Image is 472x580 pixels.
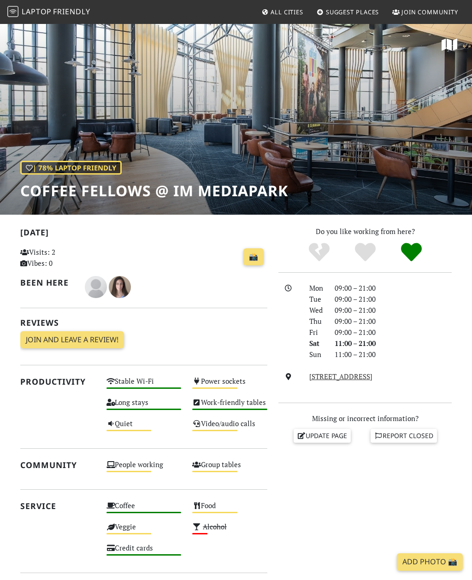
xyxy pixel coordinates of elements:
h2: Reviews [20,318,267,328]
h2: Service [20,501,95,511]
h1: Coffee Fellows @ Im Mediapark [20,182,288,199]
div: Quiet [101,417,187,439]
div: 09:00 – 21:00 [329,316,457,327]
div: 11:00 – 21:00 [329,349,457,360]
span: Friendly [53,6,90,17]
div: | 78% Laptop Friendly [20,161,122,175]
div: Mon [304,282,330,293]
div: Long stays [101,396,187,417]
div: Stable Wi-Fi [101,375,187,396]
div: Veggie [101,521,187,542]
span: Join Community [401,8,458,16]
div: 11:00 – 21:00 [329,338,457,349]
div: Definitely! [388,242,434,263]
div: No [296,242,342,263]
div: Food [187,499,273,521]
div: Fri [304,327,330,338]
div: Thu [304,316,330,327]
a: Add Photo 📸 [397,553,463,571]
h2: Community [20,460,95,470]
p: Do you like working from here? [278,226,452,237]
a: [STREET_ADDRESS] [309,372,372,381]
a: LaptopFriendly LaptopFriendly [7,4,90,20]
div: Yes [342,242,388,263]
div: 09:00 – 21:00 [329,293,457,305]
div: Credit cards [101,542,187,563]
div: 09:00 – 21:00 [329,305,457,316]
div: Power sockets [187,375,273,396]
span: Laptop [22,6,52,17]
div: People working [101,458,187,480]
img: blank-535327c66bd565773addf3077783bbfce4b00ec00e9fd257753287c682c7fa38.png [85,276,107,298]
div: Work-friendly tables [187,396,273,417]
span: All Cities [271,8,303,16]
p: Missing or incorrect information? [278,413,452,424]
div: Coffee [101,499,187,521]
span: karime Villanueva [109,281,131,290]
a: Join and leave a review! [20,331,124,349]
h2: Been here [20,278,74,287]
a: 📸 [243,248,264,266]
h2: [DATE] [20,228,267,241]
div: Sun [304,349,330,360]
a: Join Community [389,4,462,20]
a: All Cities [258,4,307,20]
div: Sat [304,338,330,349]
p: Visits: 2 Vibes: 0 [20,246,95,269]
div: 09:00 – 21:00 [329,327,457,338]
a: Report closed [371,429,437,443]
img: LaptopFriendly [7,6,18,17]
span: Suggest Places [326,8,379,16]
div: Wed [304,305,330,316]
a: Update page [294,429,351,443]
span: Niklas [85,281,109,290]
h2: Productivity [20,377,95,387]
img: 4485-karime.jpg [109,276,131,298]
div: Tue [304,293,330,305]
div: Group tables [187,458,273,480]
div: Video/audio calls [187,417,273,439]
div: 09:00 – 21:00 [329,282,457,293]
s: Alcohol [203,522,227,531]
a: Suggest Places [313,4,383,20]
